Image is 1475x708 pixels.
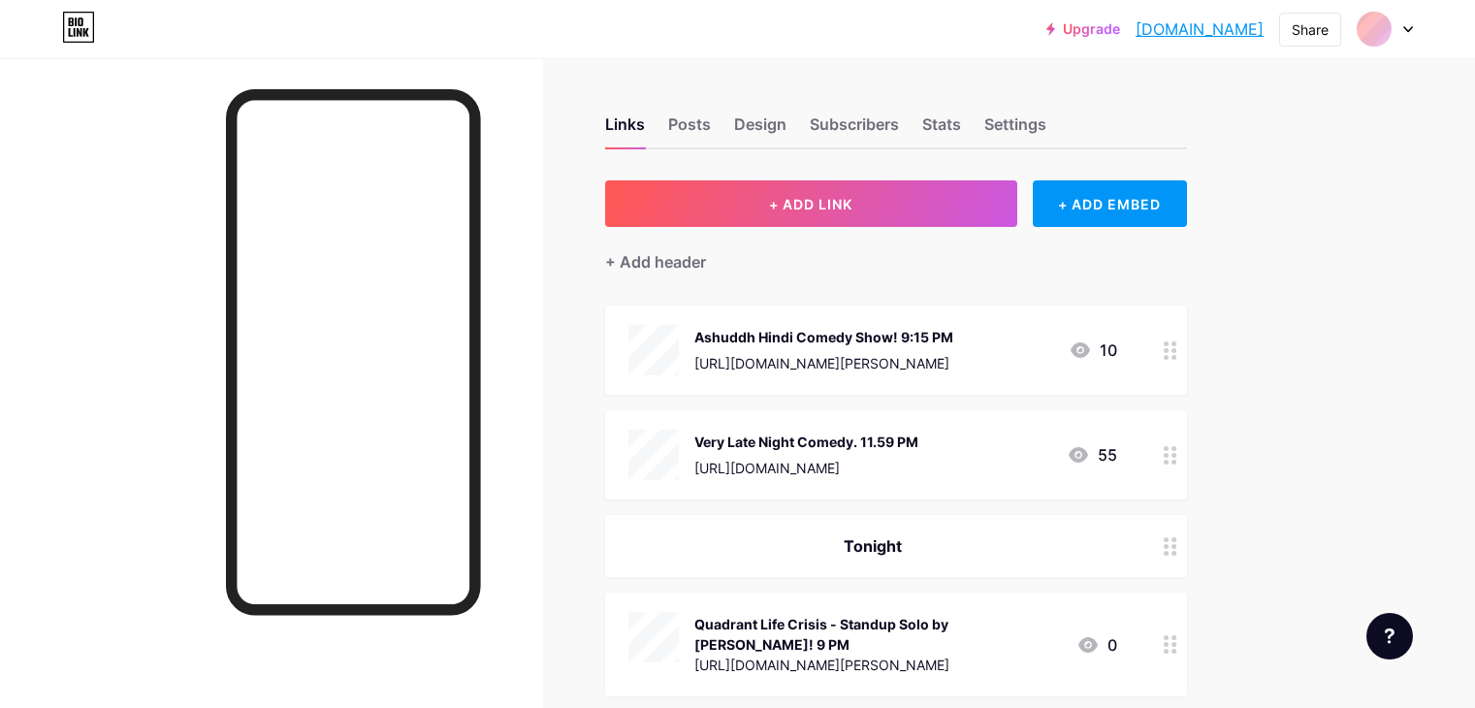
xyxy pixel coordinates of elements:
a: [DOMAIN_NAME] [1136,17,1264,41]
div: 10 [1069,338,1117,362]
div: Share [1292,19,1329,40]
div: 0 [1076,633,1117,657]
div: + ADD EMBED [1033,180,1187,227]
a: Upgrade [1046,21,1120,37]
div: + Add header [605,250,706,274]
div: [URL][DOMAIN_NAME] [694,458,918,478]
div: Settings [984,113,1046,147]
button: + ADD LINK [605,180,1017,227]
div: Tonight [628,534,1117,558]
div: Quadrant Life Crisis - Standup Solo by [PERSON_NAME]! 9 PM [694,614,1061,655]
div: Design [734,113,786,147]
div: [URL][DOMAIN_NAME][PERSON_NAME] [694,655,1061,675]
div: 55 [1067,443,1117,467]
div: Links [605,113,645,147]
div: Posts [668,113,711,147]
div: Subscribers [810,113,899,147]
div: [URL][DOMAIN_NAME][PERSON_NAME] [694,353,953,373]
div: Ashuddh Hindi Comedy Show! 9:15 PM [694,327,953,347]
div: Stats [922,113,961,147]
div: Very Late Night Comedy. 11.59 PM [694,432,918,452]
span: + ADD LINK [769,196,852,212]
